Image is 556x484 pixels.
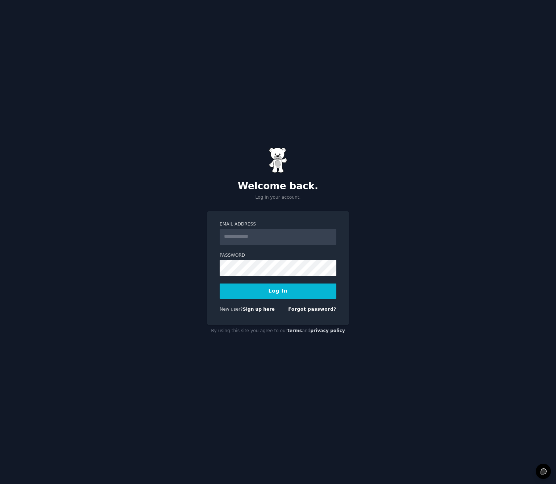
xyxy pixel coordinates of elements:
img: Gummy Bear [269,148,287,173]
p: Log in your account. [207,194,349,201]
a: terms [287,328,302,333]
label: Password [220,252,336,259]
a: Sign up here [243,307,275,312]
a: privacy policy [310,328,345,333]
label: Email Address [220,221,336,228]
a: Forgot password? [288,307,336,312]
span: New user? [220,307,243,312]
h2: Welcome back. [207,181,349,192]
button: Log In [220,284,336,299]
div: By using this site you agree to our and [207,325,349,337]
